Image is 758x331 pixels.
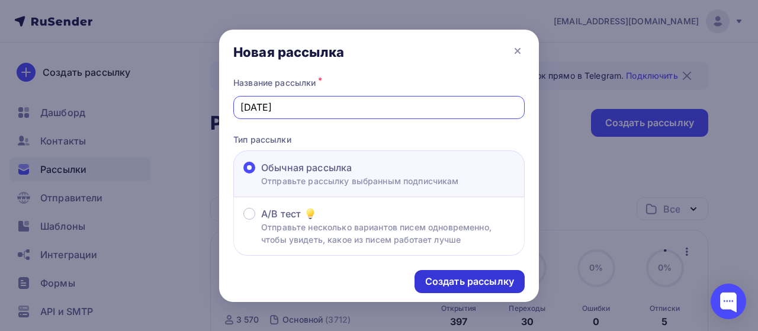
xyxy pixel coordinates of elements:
[261,160,352,175] span: Обычная рассылка
[233,44,344,60] div: Новая рассылка
[261,175,459,187] p: Отправьте рассылку выбранным подписчикам
[233,133,525,146] p: Тип рассылки
[261,207,301,221] span: A/B тест
[233,75,525,91] div: Название рассылки
[425,275,514,288] div: Создать рассылку
[261,221,515,246] p: Отправьте несколько вариантов писем одновременно, чтобы увидеть, какое из писем работает лучше
[240,100,518,114] input: Придумайте название рассылки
